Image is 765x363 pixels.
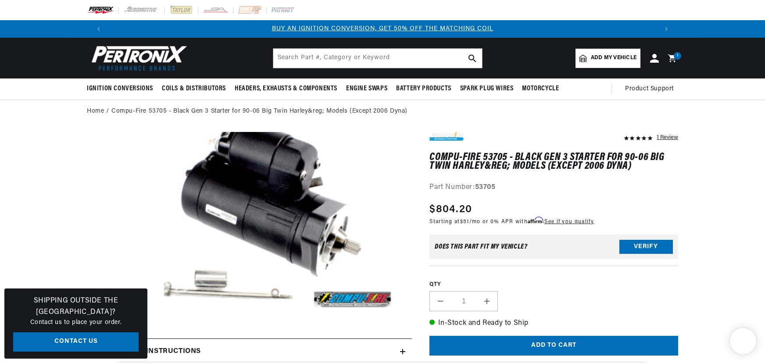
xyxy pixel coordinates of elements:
[87,78,157,99] summary: Ignition Conversions
[429,336,678,356] button: Add to cart
[107,24,658,34] div: Announcement
[87,107,678,116] nav: breadcrumbs
[435,243,527,250] div: Does This part fit My vehicle?
[625,78,678,100] summary: Product Support
[429,217,594,226] p: Starting at /mo or 0% APR with .
[235,84,337,93] span: Headers, Exhausts & Components
[396,84,451,93] span: Battery Products
[87,84,153,93] span: Ignition Conversions
[111,107,408,116] a: Compu-Fire 53705 - Black Gen 3 Starter for 90-06 Big Twin Harley&reg; Models (Except 2006 Dyna)
[619,240,673,254] button: Verify
[460,84,514,93] span: Spark Plug Wires
[87,132,412,321] media-gallery: Gallery Viewer
[625,84,674,94] span: Product Support
[591,54,636,62] span: Add my vehicle
[346,84,387,93] span: Engine Swaps
[87,43,188,73] img: Pertronix
[392,78,456,99] summary: Battery Products
[463,49,482,68] button: search button
[475,184,496,191] strong: 53705
[13,295,139,318] h3: Shipping Outside the [GEOGRAPHIC_DATA]?
[544,219,594,224] a: See if you qualify - Learn more about Affirm Financing (opens in modal)
[230,78,342,99] summary: Headers, Exhausts & Components
[522,84,559,93] span: Motorcycle
[162,84,226,93] span: Coils & Distributors
[342,78,392,99] summary: Engine Swaps
[518,78,563,99] summary: Motorcycle
[528,217,543,224] span: Affirm
[677,52,679,60] span: 1
[90,20,107,38] button: Translation missing: en.sections.announcements.previous_announcement
[157,78,230,99] summary: Coils & Distributors
[13,332,139,352] a: Contact Us
[429,182,678,193] div: Part Number:
[658,20,675,38] button: Translation missing: en.sections.announcements.next_announcement
[273,49,482,68] input: Search Part #, Category or Keyword
[429,281,678,288] label: QTY
[429,153,678,171] h1: Compu-Fire 53705 - Black Gen 3 Starter for 90-06 Big Twin Harley&reg; Models (Except 2006 Dyna)
[13,318,139,327] p: Contact us to place your order.
[429,202,472,217] span: $804.20
[65,20,700,38] slideshow-component: Translation missing: en.sections.announcements.announcement_bar
[576,49,640,68] a: Add my vehicle
[107,24,658,34] div: 1 of 3
[456,78,518,99] summary: Spark Plug Wires
[429,318,678,329] p: In-Stock and Ready to Ship
[460,219,469,224] span: $51
[272,25,493,32] a: BUY AN IGNITION CONVERSION, GET 50% OFF THE MATCHING COIL
[657,132,678,142] div: 1 Review
[87,107,104,116] a: Home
